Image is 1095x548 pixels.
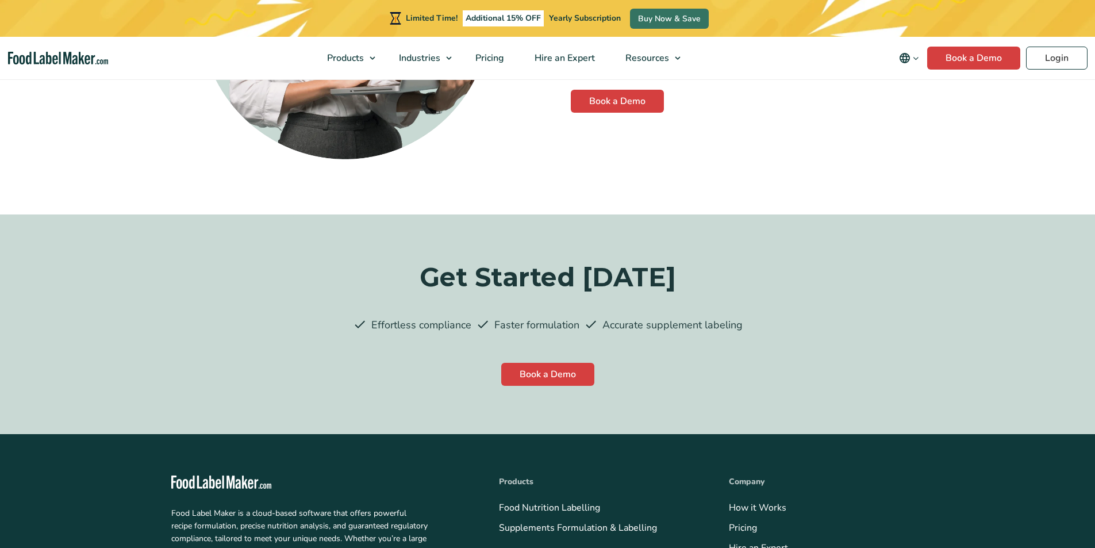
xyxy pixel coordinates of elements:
span: Yearly Subscription [549,13,621,24]
span: Products [324,52,365,64]
a: Food Nutrition Labelling [499,501,600,514]
h3: Get Started [DATE] [308,260,788,294]
a: Book a Demo [927,47,1020,70]
a: Products [312,37,381,79]
span: Pricing [472,52,505,64]
a: How it Works [729,501,786,514]
p: Products [499,476,694,488]
a: Book a Demo [571,90,664,113]
span: Additional 15% OFF [463,10,544,26]
a: Pricing [460,37,517,79]
a: Resources [610,37,686,79]
li: Accurate supplement labeling [584,317,743,333]
li: Effortless compliance [353,317,471,333]
a: Food Label Maker homepage [171,476,464,489]
button: Change language [891,47,927,70]
a: Industries [384,37,458,79]
span: Limited Time! [406,13,458,24]
a: Pricing [729,522,757,534]
a: Supplements Formulation & Labelling [499,522,657,534]
img: Food Label Maker - white [171,476,272,489]
p: Company [729,476,924,488]
span: Hire an Expert [531,52,596,64]
a: Hire an Expert [520,37,608,79]
a: Login [1026,47,1088,70]
a: Book a Demo [501,363,594,386]
a: Buy Now & Save [630,9,709,29]
a: Food Label Maker homepage [8,52,109,65]
li: Faster formulation [476,317,579,333]
span: Industries [395,52,441,64]
span: Resources [622,52,670,64]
